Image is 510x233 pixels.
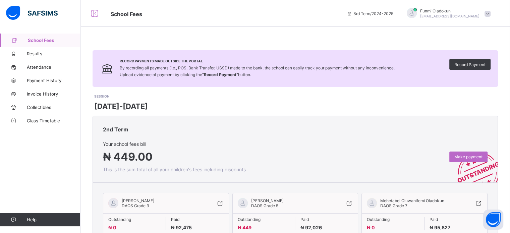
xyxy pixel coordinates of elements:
span: Results [27,51,80,56]
span: Mehetabel Oluwanifemi Oladokun [380,198,444,203]
span: [PERSON_NAME] [122,198,154,203]
span: Funmi Oladokun [420,8,479,13]
span: By recording all payments (i.e., POS, Bank Transfer, USSD) made to the bank, the school can easil... [120,65,395,77]
span: School Fees [28,38,80,43]
span: DAOS Grade 7 [380,203,407,208]
span: ₦ 449 [238,225,251,230]
span: DAOS Grade 5 [251,203,278,208]
span: Record Payments Made Outside the Portal [120,59,395,63]
span: Outstanding [367,217,419,222]
span: ₦ 0 [367,225,375,230]
span: School Fees [111,11,142,17]
span: Paid [430,217,482,222]
span: [PERSON_NAME] [251,198,284,203]
button: Open asap [483,210,503,230]
span: ₦ 449.00 [103,150,153,163]
span: session/term information [347,11,393,16]
div: FunmiOladokun [400,8,494,19]
span: DAOS Grade 3 [122,203,149,208]
span: ₦ 95,827 [430,225,450,230]
span: This is the sum total of all your children's fees including discounts [103,167,246,172]
span: Outstanding [238,217,290,222]
span: [DATE]-[DATE] [94,102,148,111]
span: Collectibles [27,105,80,110]
span: Paid [300,217,353,222]
img: outstanding-stamp.3c148f88c3ebafa6da95868fa43343a1.svg [449,144,498,182]
span: ₦ 0 [108,225,116,230]
span: SESSION [94,94,109,98]
img: safsims [6,6,58,20]
span: Class Timetable [27,118,80,123]
span: Make payment [454,154,483,159]
span: ₦ 92,475 [171,225,192,230]
span: Attendance [27,64,80,70]
b: “Record Payment” [202,72,238,77]
span: Help [27,217,80,222]
span: Invoice History [27,91,80,97]
span: [EMAIL_ADDRESS][DOMAIN_NAME] [420,14,479,18]
span: Your school fees bill [103,141,246,147]
span: Record Payment [454,62,486,67]
span: 2nd Term [103,126,128,133]
span: Outstanding [108,217,161,222]
span: ₦ 92,026 [300,225,322,230]
span: Paid [171,217,224,222]
span: Payment History [27,78,80,83]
